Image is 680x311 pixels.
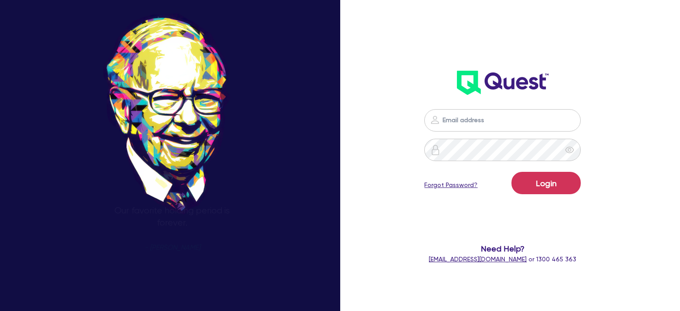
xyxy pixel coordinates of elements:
span: - [PERSON_NAME] [144,244,200,251]
img: icon-password [430,145,441,155]
a: [EMAIL_ADDRESS][DOMAIN_NAME] [429,256,527,263]
button: Login [511,172,581,194]
a: Forgot Password? [424,180,477,190]
input: Email address [424,109,581,132]
span: eye [565,145,574,154]
span: or 1300 465 363 [429,256,576,263]
img: wH2k97JdezQIQAAAABJRU5ErkJggg== [457,71,549,95]
span: Need Help? [414,243,591,255]
img: icon-password [430,115,440,125]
